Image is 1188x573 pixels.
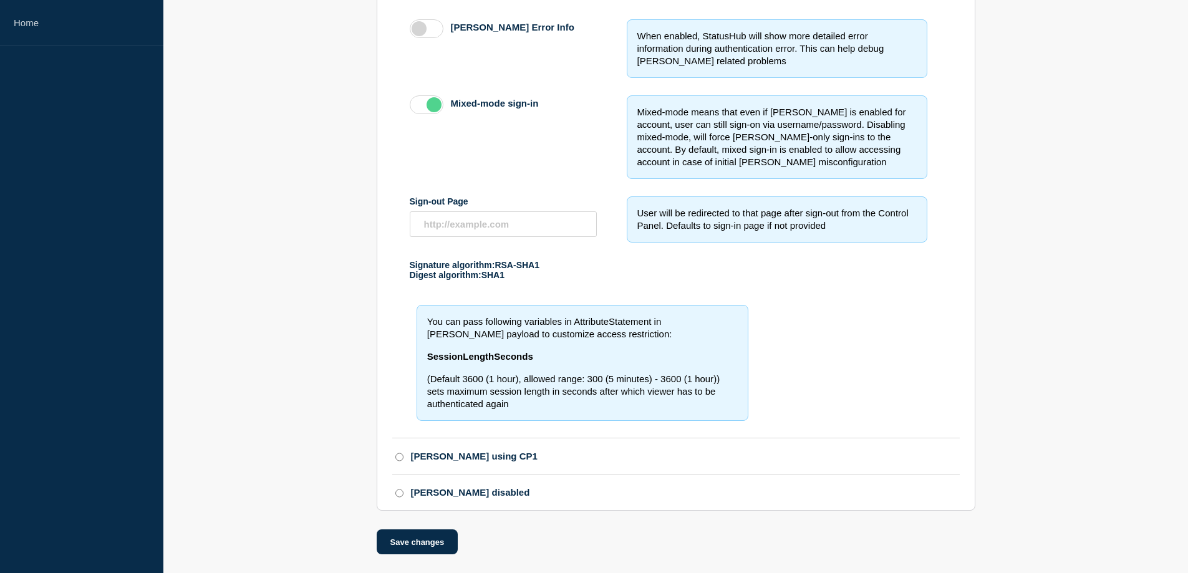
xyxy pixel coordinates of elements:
button: Save changes [377,529,458,554]
input: Sign-out Page [410,211,597,237]
div: User will be redirected to that page after sign-out from the Control Panel. Defaults to sign-in p... [627,196,927,243]
p: SessionLengthSeconds [427,350,738,363]
div: You can pass following variables in AttributeStatement in [PERSON_NAME] payload to customize acce... [417,305,748,421]
span: RSA-SHA1 [495,260,539,270]
input: SAML disabled [395,489,403,498]
input: SAML using CP1 [395,453,403,461]
div: Sign-out Page [410,196,597,206]
div: When enabled, StatusHub will show more detailed error information during authentication error. Th... [627,19,927,78]
div: Mixed-mode means that even if [PERSON_NAME] is enabled for account, user can still sign-on via us... [627,95,927,179]
span: SHA1 [481,270,505,280]
p: Signature algorithm: [410,260,927,270]
div: (Default 3600 (1 hour), allowed range: 300 (5 minutes) - 3600 (1 hour)) sets maximum session leng... [427,350,738,410]
p: Digest algorithm: [410,270,927,280]
label: Mixed-mode sign-in [451,98,539,114]
div: [PERSON_NAME] disabled [411,487,530,498]
div: [PERSON_NAME] using CP1 [411,451,538,461]
label: [PERSON_NAME] Error Info [451,22,574,38]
